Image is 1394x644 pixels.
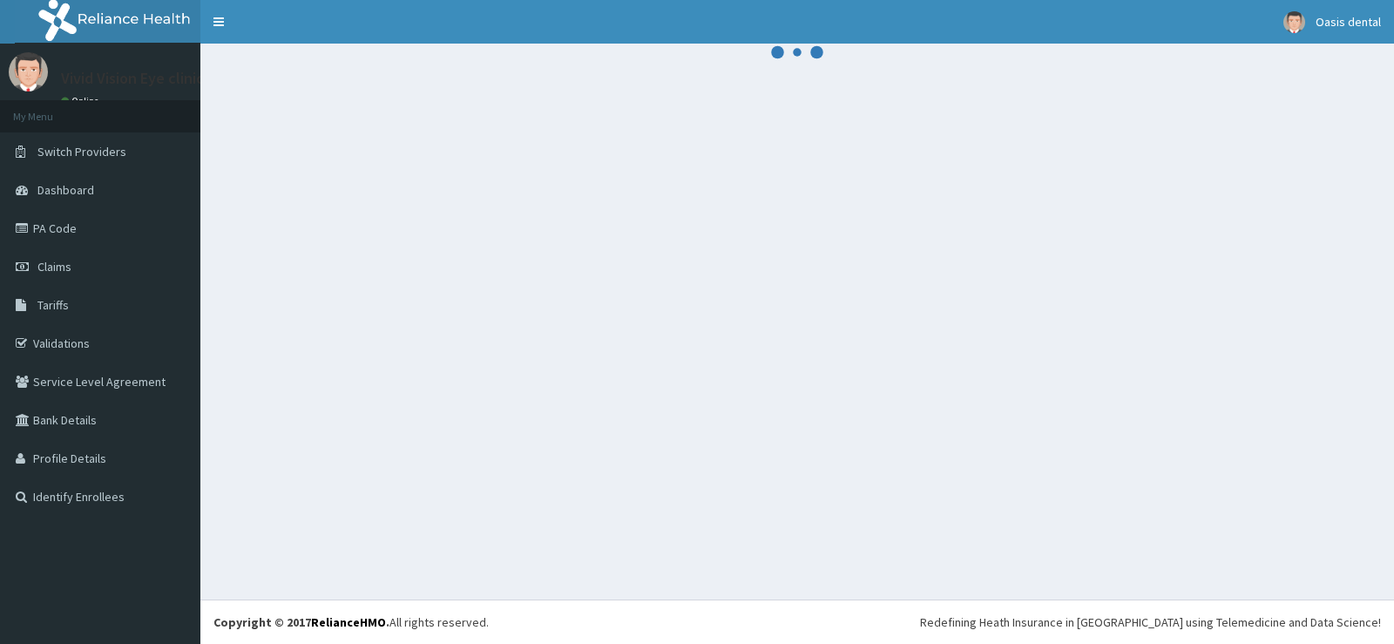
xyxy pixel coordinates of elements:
[61,95,103,107] a: Online
[37,182,94,198] span: Dashboard
[200,600,1394,644] footer: All rights reserved.
[9,52,48,92] img: User Image
[61,71,204,86] p: Vivid Vision Eye clinic
[1316,14,1381,30] span: Oasis dental
[1283,11,1305,33] img: User Image
[37,297,69,313] span: Tariffs
[213,614,389,630] strong: Copyright © 2017 .
[311,614,386,630] a: RelianceHMO
[37,259,71,275] span: Claims
[771,26,823,78] svg: audio-loading
[37,144,126,159] span: Switch Providers
[920,613,1381,631] div: Redefining Heath Insurance in [GEOGRAPHIC_DATA] using Telemedicine and Data Science!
